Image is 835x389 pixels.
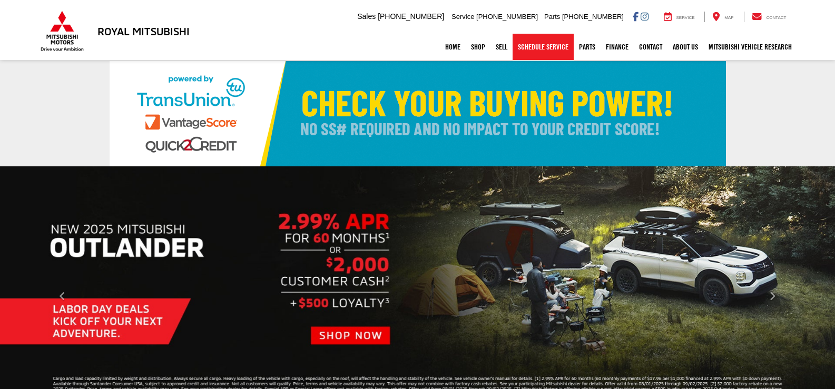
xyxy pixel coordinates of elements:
[97,25,190,37] h3: Royal Mitsubishi
[38,11,86,52] img: Mitsubishi
[744,12,794,22] a: Contact
[451,13,474,21] span: Service
[656,12,703,22] a: Service
[724,15,733,20] span: Map
[667,34,703,60] a: About Us
[574,34,601,60] a: Parts: Opens in a new tab
[513,34,574,60] a: Schedule Service: Opens in a new tab
[634,34,667,60] a: Contact
[476,13,538,21] span: [PHONE_NUMBER]
[378,12,444,21] span: [PHONE_NUMBER]
[110,61,726,166] img: Check Your Buying Power
[704,12,741,22] a: Map
[641,12,649,21] a: Instagram: Click to visit our Instagram page
[562,13,624,21] span: [PHONE_NUMBER]
[601,34,634,60] a: Finance
[466,34,490,60] a: Shop
[544,13,560,21] span: Parts
[357,12,376,21] span: Sales
[766,15,786,20] span: Contact
[676,15,695,20] span: Service
[633,12,638,21] a: Facebook: Click to visit our Facebook page
[703,34,797,60] a: Mitsubishi Vehicle Research
[440,34,466,60] a: Home
[490,34,513,60] a: Sell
